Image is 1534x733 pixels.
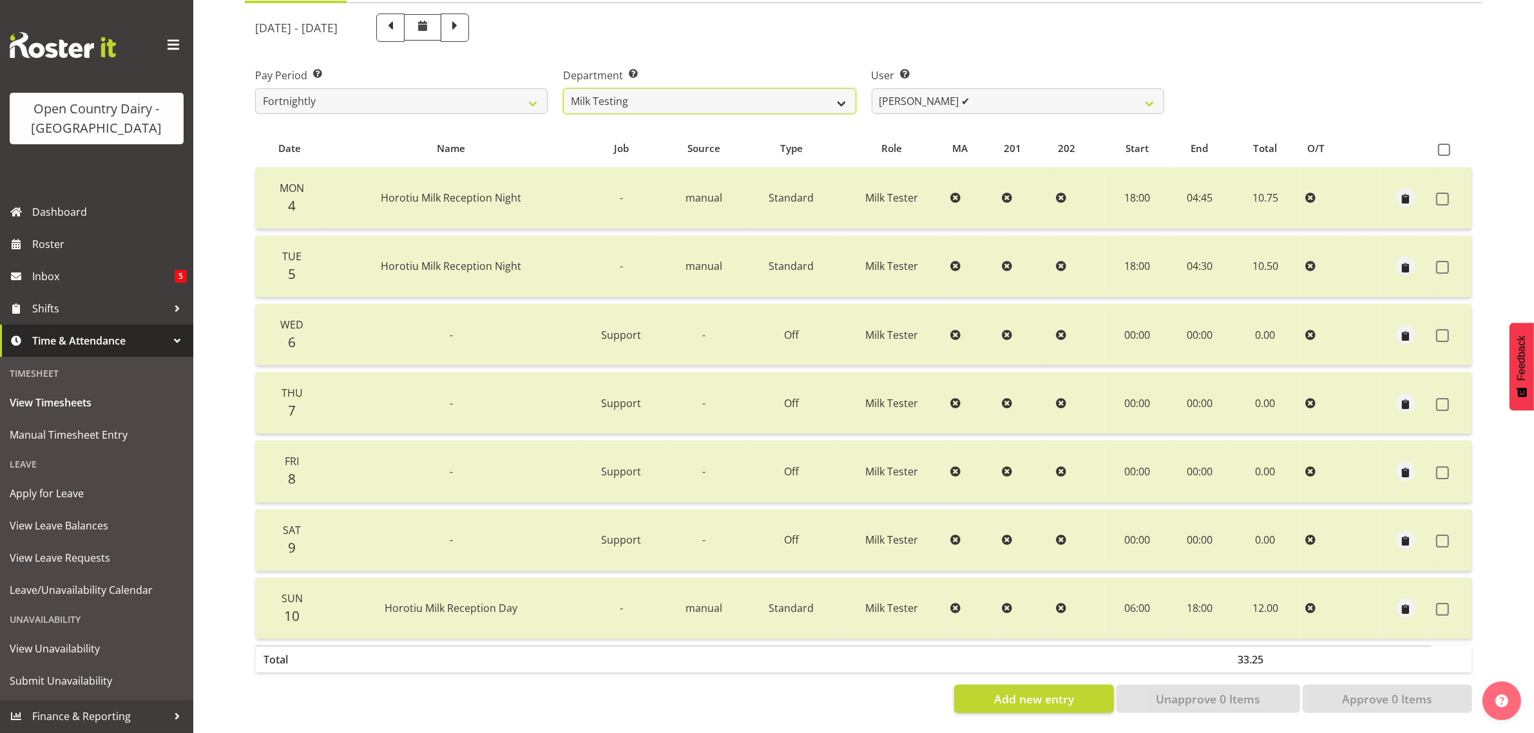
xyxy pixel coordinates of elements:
span: View Timesheets [10,393,184,412]
td: 00:00 [1105,441,1169,502]
span: Dashboard [32,202,187,222]
span: Job [614,141,629,156]
td: Off [745,509,839,571]
span: Horotiu Milk Reception Night [381,191,521,205]
span: Thu [282,386,303,400]
a: View Leave Balances [3,509,190,542]
button: Unapprove 0 Items [1117,685,1300,713]
span: 9 [289,538,296,557]
span: - [620,191,623,205]
span: Horotiu Milk Reception Night [381,259,521,273]
th: 33.25 [1231,645,1300,672]
label: Pay Period [255,68,548,83]
a: View Leave Requests [3,542,190,574]
a: View Timesheets [3,386,190,419]
span: Support [602,328,642,342]
span: Name [437,141,465,156]
td: 00:00 [1169,441,1231,502]
div: Timesheet [3,360,190,386]
td: 18:00 [1169,578,1231,639]
span: Role [881,141,902,156]
span: Sat [283,523,302,537]
span: Feedback [1516,336,1528,381]
span: manual [686,259,723,273]
td: 00:00 [1105,304,1169,366]
td: Off [745,372,839,434]
span: Support [602,396,642,410]
span: Wed [281,318,304,332]
span: Milk Tester [865,601,918,615]
span: 7 [289,401,296,419]
span: Apply for Leave [10,484,184,503]
td: 04:45 [1169,167,1231,229]
span: - [450,328,453,342]
span: - [703,464,706,479]
td: Off [745,441,839,502]
span: - [450,396,453,410]
span: View Leave Balances [10,516,184,535]
span: Milk Tester [865,396,918,410]
span: Time & Attendance [32,331,168,350]
td: 0.00 [1231,304,1300,366]
h5: [DATE] - [DATE] [255,21,338,35]
a: Apply for Leave [3,477,190,509]
a: View Unavailability [3,633,190,665]
label: User [872,68,1164,83]
td: 00:00 [1169,509,1231,571]
span: Add new entry [994,690,1074,707]
span: Source [688,141,721,156]
span: - [703,533,706,547]
span: Milk Tester [865,533,918,547]
td: 18:00 [1105,167,1169,229]
td: 0.00 [1231,441,1300,502]
span: Roster [32,234,187,254]
span: Leave/Unavailability Calendar [10,580,184,600]
span: Inbox [32,267,175,286]
span: 5 [289,265,296,283]
td: 00:00 [1105,372,1169,434]
td: 00:00 [1169,304,1231,366]
img: help-xxl-2.png [1495,694,1508,707]
span: View Leave Requests [10,548,184,567]
span: - [703,328,706,342]
span: Fri [285,454,300,468]
span: Horotiu Milk Reception Day [385,601,517,615]
a: Manual Timesheet Entry [3,419,190,451]
a: Submit Unavailability [3,665,190,697]
td: 04:30 [1169,236,1231,298]
span: 201 [1004,141,1021,156]
span: Approve 0 Items [1342,690,1432,707]
td: 0.00 [1231,372,1300,434]
td: 00:00 [1169,372,1231,434]
th: Total [256,645,323,672]
span: 6 [289,333,296,351]
button: Feedback - Show survey [1510,323,1534,410]
span: Sun [282,591,303,605]
td: 18:00 [1105,236,1169,298]
span: Mon [280,181,305,195]
span: - [703,396,706,410]
span: O/T [1307,141,1325,156]
span: 5 [175,270,187,283]
span: - [620,601,623,615]
span: Unapprove 0 Items [1156,690,1260,707]
span: - [620,259,623,273]
a: Leave/Unavailability Calendar [3,574,190,606]
label: Department [563,68,856,83]
td: 10.50 [1231,236,1300,298]
span: Type [780,141,803,156]
div: Unavailability [3,606,190,633]
span: Manual Timesheet Entry [10,425,184,444]
span: Support [602,464,642,479]
span: Start [1126,141,1149,156]
span: Shifts [32,299,168,318]
td: 0.00 [1231,509,1300,571]
button: Approve 0 Items [1303,685,1472,713]
td: Standard [745,167,839,229]
span: Date [278,141,301,156]
span: Milk Tester [865,328,918,342]
span: Milk Tester [865,191,918,205]
span: Milk Tester [865,259,918,273]
span: - [450,464,453,479]
div: Leave [3,451,190,477]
